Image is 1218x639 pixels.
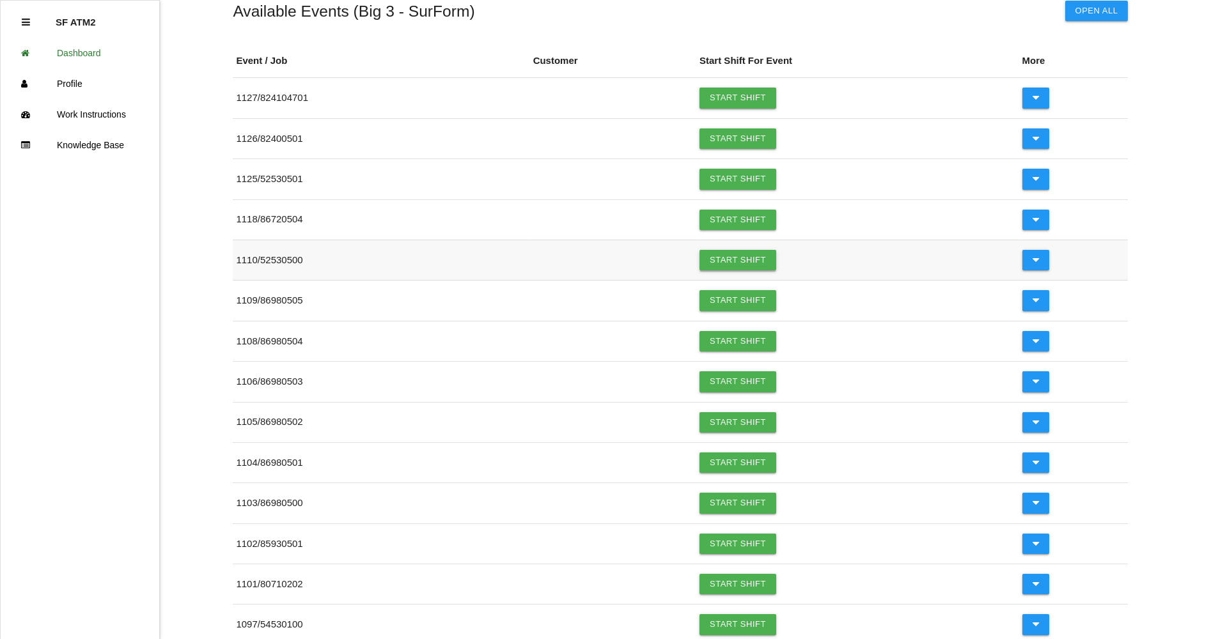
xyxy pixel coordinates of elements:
td: 1118 / 86720504 [233,199,529,240]
td: 1101 / 80710202 [233,564,529,604]
a: Dashboard [1,38,159,68]
th: More [1019,44,1128,78]
a: Start Shift [699,169,776,189]
a: Start Shift [699,128,776,149]
td: 1108 / 86980504 [233,321,529,361]
a: Start Shift [699,534,776,554]
td: 1125 / 52530501 [233,159,529,199]
a: Start Shift [699,250,776,270]
div: Close [22,7,30,38]
th: Customer [530,44,696,78]
a: Start Shift [699,574,776,594]
th: Event / Job [233,44,529,78]
a: Start Shift [699,493,776,513]
a: Start Shift [699,371,776,392]
a: Start Shift [699,614,776,635]
td: 1105 / 86980502 [233,402,529,442]
th: Start Shift For Event [696,44,1019,78]
button: Open All [1065,1,1128,21]
td: 1102 / 85930501 [233,523,529,564]
a: Start Shift [699,88,776,108]
a: Start Shift [699,331,776,351]
td: 1104 / 86980501 [233,442,529,482]
a: Start Shift [699,412,776,433]
a: Knowledge Base [1,130,159,160]
h5: Available Events ( Big 3 - SurForm ) [233,3,474,20]
td: 1109 / 86980505 [233,281,529,321]
a: Start Shift [699,452,776,473]
a: Profile [1,68,159,99]
p: SF ATM2 [56,7,96,27]
td: 1103 / 86980500 [233,483,529,523]
td: 1126 / 82400501 [233,118,529,158]
td: 1127 / 824104701 [233,78,529,118]
a: Start Shift [699,210,776,230]
a: Work Instructions [1,99,159,130]
td: 1110 / 52530500 [233,240,529,280]
td: 1106 / 86980503 [233,362,529,402]
a: Start Shift [699,290,776,311]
